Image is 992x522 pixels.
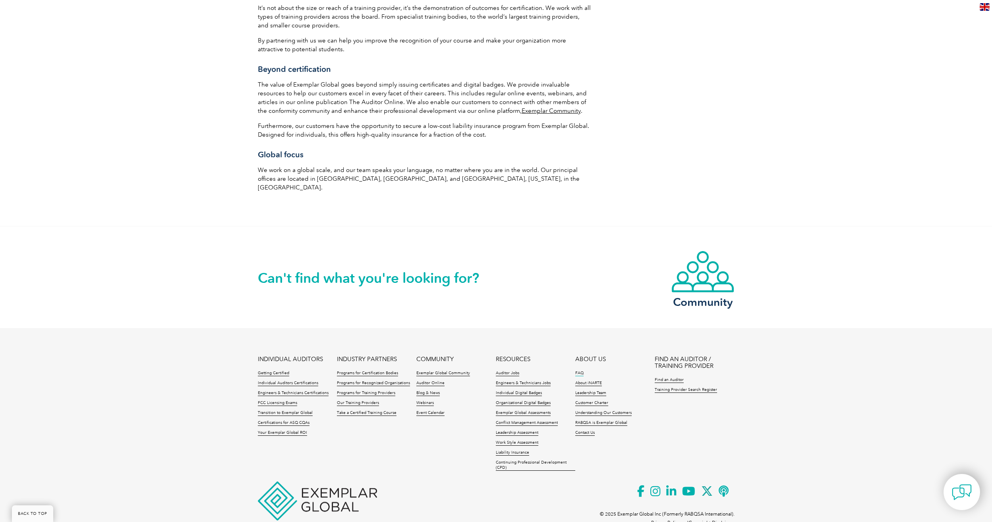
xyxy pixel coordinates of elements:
[337,371,398,376] a: Programs for Certification Bodies
[575,356,606,363] a: ABOUT US
[416,410,445,416] a: Event Calendar
[258,150,592,160] h3: Global focus
[258,122,592,139] p: Furthermore, our customers have the opportunity to secure a low-cost liability insurance program ...
[337,391,395,396] a: Programs for Training Providers
[575,420,627,426] a: RABQSA is Exemplar Global
[416,400,434,406] a: Webinars
[575,430,595,436] a: Contact Us
[496,356,530,363] a: RESOURCES
[258,400,297,406] a: FCC Licensing Exams
[258,391,329,396] a: Engineers & Technicians Certifications
[522,107,581,114] a: Exemplar Community
[416,356,454,363] a: COMMUNITY
[496,460,575,471] a: Continuing Professional Development (CPD)
[258,410,313,416] a: Transition to Exemplar Global
[655,377,684,383] a: Find an Auditor
[258,356,323,363] a: INDIVIDUAL AUDITORS
[258,166,592,192] p: We work on a global scale, and our team speaks your language, no matter where you are in the worl...
[655,387,717,393] a: Training Provider Search Register
[575,391,606,396] a: Leadership Team
[258,381,318,386] a: Individual Auditors Certifications
[258,36,592,54] p: By partnering with us we can help you improve the recognition of your course and make your organi...
[337,356,397,363] a: INDUSTRY PARTNERS
[575,371,584,376] a: FAQ
[496,410,551,416] a: Exemplar Global Assessments
[496,450,529,456] a: Liability Insurance
[12,505,53,522] a: BACK TO TOP
[258,80,592,115] p: The value of Exemplar Global goes beyond simply issuing certificates and digital badges. We provi...
[496,430,538,436] a: Leadership Assessment
[258,430,307,436] a: Your Exemplar Global ROI
[952,482,972,502] img: contact-chat.png
[258,420,309,426] a: Certifications for ASQ CQAs
[671,297,735,307] h3: Community
[258,481,377,520] img: Exemplar Global
[496,391,542,396] a: Individual Digital Badges
[671,250,735,293] img: icon-community.webp
[337,410,396,416] a: Take a Certified Training Course
[258,64,592,74] h3: Beyond certification
[575,400,608,406] a: Customer Charter
[416,371,470,376] a: Exemplar Global Community
[258,4,592,30] p: It’s not about the size or reach of a training provider, it’s the demonstration of outcomes for c...
[980,3,990,11] img: en
[496,371,519,376] a: Auditor Jobs
[496,440,538,446] a: Work Style Assessment
[671,250,735,307] a: Community
[337,381,410,386] a: Programs for Recognized Organizations
[496,420,558,426] a: Conflict Management Assessment
[496,400,551,406] a: Organizational Digital Badges
[258,272,496,284] h2: Can't find what you're looking for?
[496,381,551,386] a: Engineers & Technicians Jobs
[258,371,289,376] a: Getting Certified
[600,510,735,518] p: © 2025 Exemplar Global Inc (Formerly RABQSA International).
[416,391,440,396] a: Blog & News
[575,381,602,386] a: About iNARTE
[337,400,379,406] a: Our Training Providers
[416,381,445,386] a: Auditor Online
[575,410,632,416] a: Understanding Our Customers
[655,356,734,369] a: FIND AN AUDITOR / TRAINING PROVIDER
